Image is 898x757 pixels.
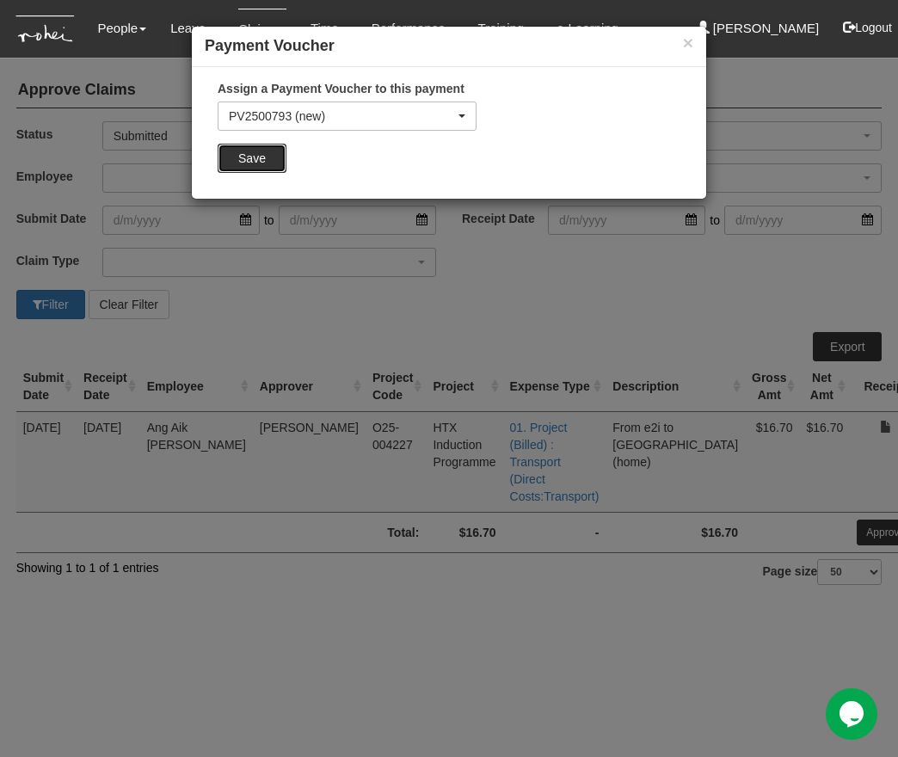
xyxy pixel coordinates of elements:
button: × [683,34,693,52]
button: PV2500793 (new) [218,102,477,131]
b: Payment Voucher [205,37,335,54]
iframe: chat widget [826,688,881,740]
div: PV2500793 (new) [229,108,455,125]
input: Save [218,144,286,173]
label: Assign a Payment Voucher to this payment [218,80,464,97]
